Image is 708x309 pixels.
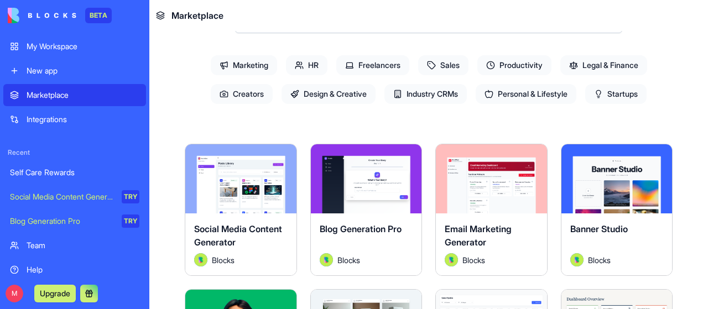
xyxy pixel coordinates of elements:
span: HR [286,55,327,75]
span: Blocks [462,254,485,266]
img: Avatar [194,253,207,266]
span: Blocks [588,254,611,266]
div: Help [27,264,139,275]
button: Upgrade [34,285,76,302]
a: Self Care Rewards [3,161,146,184]
a: Upgrade [34,287,76,298]
span: Personal & Lifestyle [476,84,576,104]
a: Marketplace [3,84,146,106]
span: Startups [585,84,647,104]
a: New app [3,60,146,82]
div: TRY [122,214,139,228]
span: Recent [3,148,146,157]
span: Marketing [211,55,277,75]
span: Freelancers [336,55,409,75]
span: Creators [211,84,273,104]
div: Self Care Rewards [10,167,139,178]
div: TRY [122,190,139,203]
div: Integrations [27,114,139,125]
a: Social Media Content GeneratorTRY [3,186,146,208]
span: Blog Generation Pro [320,223,402,234]
img: Avatar [445,253,458,266]
span: Legal & Finance [560,55,647,75]
a: Banner StudioAvatarBlocks [561,144,673,276]
span: Banner Studio [570,223,628,234]
div: My Workspace [27,41,139,52]
span: Blocks [337,254,360,266]
div: Team [27,240,139,251]
span: Email Marketing Generator [445,223,512,248]
span: Marketplace [171,9,223,22]
span: M [6,285,23,302]
span: Productivity [477,55,551,75]
a: Integrations [3,108,146,130]
span: Social Media Content Generator [194,223,282,248]
div: Blog Generation Pro [10,216,114,227]
a: Blog Generation ProTRY [3,210,146,232]
img: Avatar [570,253,584,266]
a: BETA [8,8,112,23]
span: Blocks [212,254,235,266]
img: Avatar [320,253,333,266]
span: Industry CRMs [384,84,467,104]
img: logo [8,8,76,23]
div: Social Media Content Generator [10,191,114,202]
span: Design & Creative [282,84,376,104]
a: Social Media Content GeneratorAvatarBlocks [185,144,297,276]
span: Sales [418,55,468,75]
div: Marketplace [27,90,139,101]
a: Help [3,259,146,281]
div: BETA [85,8,112,23]
a: Email Marketing GeneratorAvatarBlocks [435,144,548,276]
a: Team [3,234,146,256]
a: Blog Generation ProAvatarBlocks [310,144,423,276]
a: My Workspace [3,35,146,57]
div: New app [27,65,139,76]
